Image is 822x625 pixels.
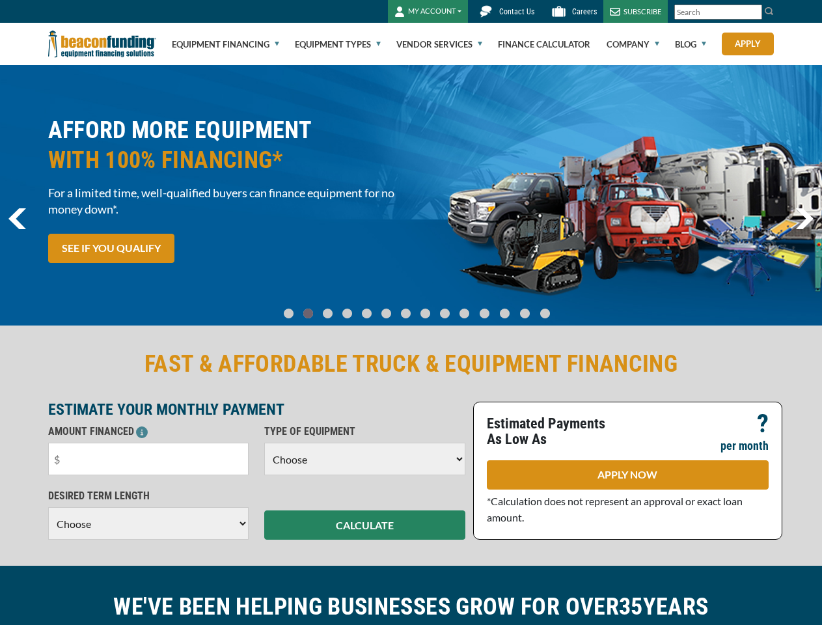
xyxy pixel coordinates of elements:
a: Go To Slide 2 [320,308,336,319]
img: Right Navigator [795,208,814,229]
span: Contact Us [499,7,534,16]
a: Go To Slide 6 [398,308,414,319]
h2: FAST & AFFORDABLE TRUCK & EQUIPMENT FINANCING [48,349,774,379]
a: previous [8,208,26,229]
a: SEE IF YOU QUALIFY [48,234,174,263]
button: CALCULATE [264,510,465,540]
input: $ [48,443,249,475]
a: Go To Slide 1 [301,308,316,319]
a: Clear search text [748,7,759,18]
p: per month [720,438,769,454]
a: Company [607,23,659,65]
span: Careers [572,7,597,16]
a: Go To Slide 13 [537,308,553,319]
a: APPLY NOW [487,460,769,490]
a: Go To Slide 8 [437,308,453,319]
a: Go To Slide 7 [418,308,433,319]
p: DESIRED TERM LENGTH [48,488,249,504]
a: Go To Slide 12 [517,308,533,319]
a: Go To Slide 11 [497,308,513,319]
p: TYPE OF EQUIPMENT [264,424,465,439]
a: Apply [722,33,774,55]
img: Beacon Funding Corporation logo [48,23,156,65]
span: For a limited time, well-qualified buyers can finance equipment for no money down*. [48,185,404,217]
a: Equipment Financing [172,23,279,65]
a: Go To Slide 9 [457,308,473,319]
a: next [795,208,814,229]
a: Vendor Services [396,23,482,65]
h2: WE'VE BEEN HELPING BUSINESSES GROW FOR OVER YEARS [48,592,774,622]
span: 35 [619,593,643,620]
span: *Calculation does not represent an approval or exact loan amount. [487,495,743,523]
p: AMOUNT FINANCED [48,424,249,439]
a: Equipment Types [295,23,381,65]
a: Finance Calculator [498,23,590,65]
img: Left Navigator [8,208,26,229]
a: Go To Slide 5 [379,308,394,319]
h2: AFFORD MORE EQUIPMENT [48,115,404,175]
p: Estimated Payments As Low As [487,416,620,447]
a: Go To Slide 4 [359,308,375,319]
img: Search [764,6,774,16]
input: Search [674,5,762,20]
p: ? [757,416,769,432]
a: Go To Slide 3 [340,308,355,319]
span: WITH 100% FINANCING* [48,145,404,175]
a: Go To Slide 10 [476,308,493,319]
p: ESTIMATE YOUR MONTHLY PAYMENT [48,402,465,417]
a: Go To Slide 0 [281,308,297,319]
a: Blog [675,23,706,65]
